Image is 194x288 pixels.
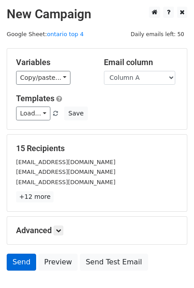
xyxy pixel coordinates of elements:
[7,254,36,271] a: Send
[38,254,78,271] a: Preview
[149,245,194,288] iframe: Chat Widget
[16,58,91,67] h5: Variables
[16,191,54,202] a: +12 more
[16,107,50,120] a: Load...
[16,159,116,165] small: [EMAIL_ADDRESS][DOMAIN_NAME]
[7,31,84,37] small: Google Sheet:
[128,31,187,37] a: Daily emails left: 50
[16,179,116,185] small: [EMAIL_ADDRESS][DOMAIN_NAME]
[16,94,54,103] a: Templates
[104,58,178,67] h5: Email column
[16,226,178,235] h5: Advanced
[47,31,83,37] a: ontario top 4
[16,71,70,85] a: Copy/paste...
[128,29,187,39] span: Daily emails left: 50
[16,169,116,175] small: [EMAIL_ADDRESS][DOMAIN_NAME]
[7,7,187,22] h2: New Campaign
[16,144,178,153] h5: 15 Recipients
[80,254,148,271] a: Send Test Email
[64,107,87,120] button: Save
